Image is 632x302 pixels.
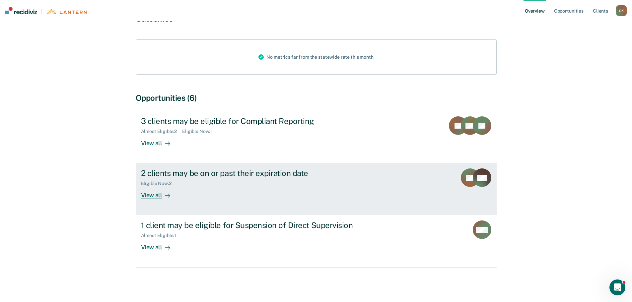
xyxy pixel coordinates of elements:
div: Opportunities (6) [136,93,497,103]
div: 3 clients may be eligible for Compliant Reporting [141,116,374,126]
span: | [37,9,46,14]
div: No metrics far from the statewide rate this month [253,40,379,74]
a: 2 clients may be on or past their expiration dateEligible Now:2View all [136,163,497,215]
div: C K [616,5,627,16]
div: View all [141,134,178,147]
div: View all [141,186,178,199]
div: View all [141,238,178,251]
img: Lantern [46,9,87,14]
iframe: Intercom live chat [609,279,625,295]
div: Eligible Now : 2 [141,181,177,186]
div: 1 client may be eligible for Suspension of Direct Supervision [141,220,374,230]
img: Recidiviz [5,7,37,14]
a: 3 clients may be eligible for Compliant ReportingAlmost Eligible:2Eligible Now:1View all [136,111,497,163]
a: | [5,7,87,14]
button: CK [616,5,627,16]
div: Almost Eligible : 1 [141,233,182,238]
div: Almost Eligible : 2 [141,129,182,134]
div: Eligible Now : 1 [182,129,217,134]
a: 1 client may be eligible for Suspension of Direct SupervisionAlmost Eligible:1View all [136,215,497,267]
div: 2 clients may be on or past their expiration date [141,168,374,178]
